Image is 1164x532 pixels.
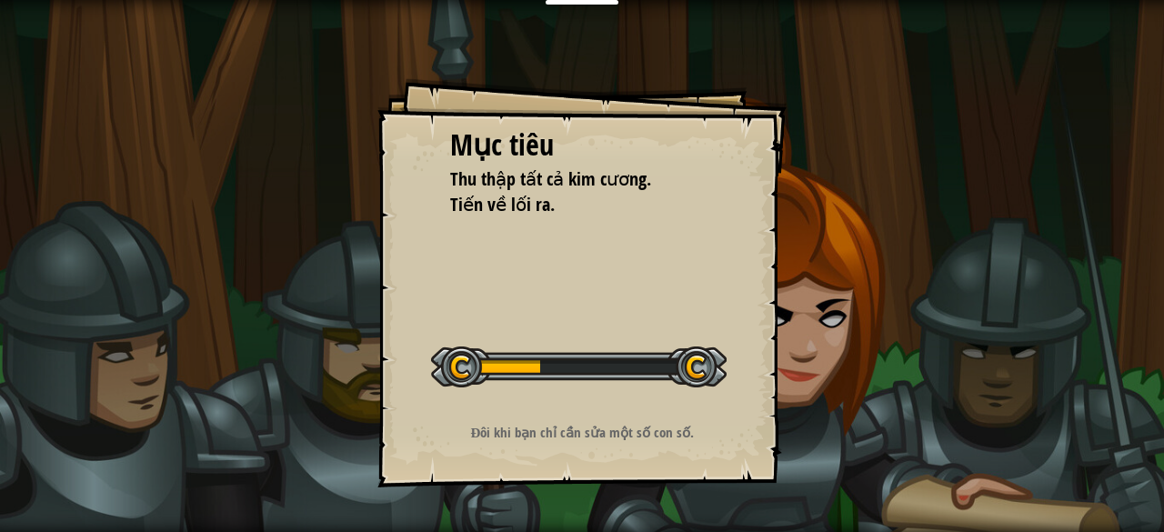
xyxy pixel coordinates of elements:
li: Thu thập tất cả kim cương. [427,166,709,193]
div: Mục tiêu [450,125,714,166]
span: Thu thập tất cả kim cương. [450,166,651,191]
span: Tiến về lối ra. [450,192,555,216]
p: Đôi khi bạn chỉ cần sửa một số con số. [400,423,765,442]
li: Tiến về lối ra. [427,192,709,218]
